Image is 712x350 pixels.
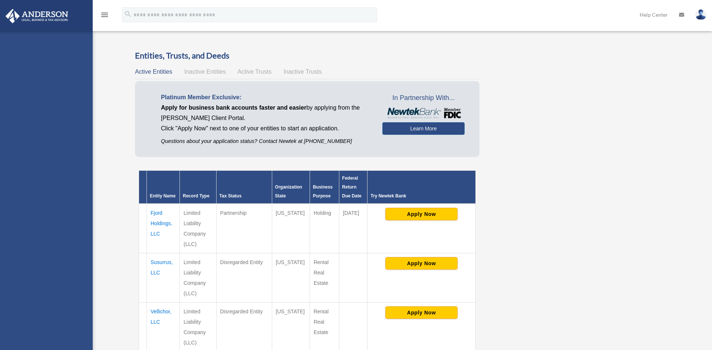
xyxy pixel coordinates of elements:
[216,204,272,253] td: Partnership
[339,204,367,253] td: [DATE]
[161,92,371,103] p: Platinum Member Exclusive:
[382,122,464,135] a: Learn More
[385,208,458,220] button: Apply Now
[161,123,371,134] p: Click "Apply Now" next to one of your entities to start an application.
[3,9,70,23] img: Anderson Advisors Platinum Portal
[339,171,367,204] th: Federal Return Due Date
[180,204,217,253] td: Limited Liability Company (LLC)
[147,253,180,303] td: Susurrus, LLC
[382,92,464,104] span: In Partnership With...
[310,171,339,204] th: Business Purpose
[310,204,339,253] td: Holding
[272,253,310,303] td: [US_STATE]
[135,69,172,75] span: Active Entities
[135,50,479,61] h3: Entities, Trusts, and Deeds
[385,306,458,319] button: Apply Now
[284,69,322,75] span: Inactive Trusts
[238,69,272,75] span: Active Trusts
[147,204,180,253] td: Fjord Holdings, LLC
[386,108,461,119] img: NewtekBankLogoSM.png
[161,104,306,111] span: Apply for business bank accounts faster and easier
[272,171,310,204] th: Organization State
[370,191,472,200] div: Try Newtek Bank
[180,253,217,303] td: Limited Liability Company (LLC)
[272,204,310,253] td: [US_STATE]
[100,13,109,19] a: menu
[695,9,706,20] img: User Pic
[216,171,272,204] th: Tax Status
[180,171,217,204] th: Record Type
[161,103,371,123] p: by applying from the [PERSON_NAME] Client Portal.
[216,253,272,303] td: Disregarded Entity
[100,10,109,19] i: menu
[385,257,458,270] button: Apply Now
[147,171,180,204] th: Entity Name
[184,69,226,75] span: Inactive Entities
[310,253,339,303] td: Rental Real Estate
[124,10,132,18] i: search
[161,137,371,146] p: Questions about your application status? Contact Newtek at [PHONE_NUMBER]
